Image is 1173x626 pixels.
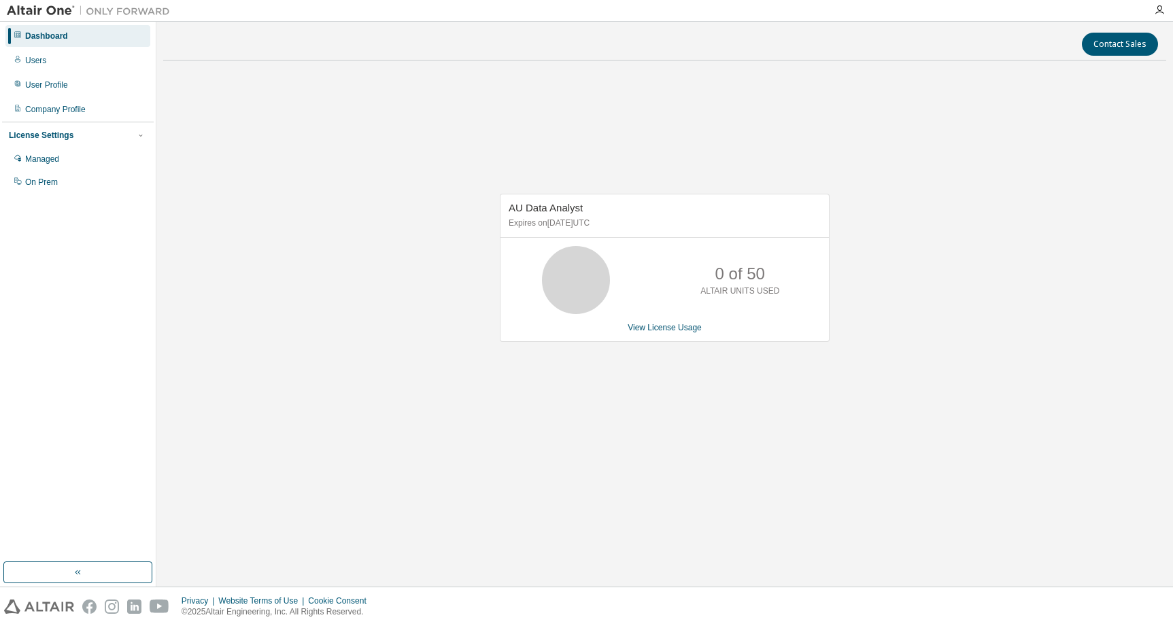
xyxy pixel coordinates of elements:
[308,595,374,606] div: Cookie Consent
[25,31,68,41] div: Dashboard
[150,599,169,614] img: youtube.svg
[1082,33,1158,56] button: Contact Sales
[82,599,97,614] img: facebook.svg
[715,262,765,285] p: 0 of 50
[25,177,58,188] div: On Prem
[182,595,218,606] div: Privacy
[25,154,59,164] div: Managed
[25,80,68,90] div: User Profile
[4,599,74,614] img: altair_logo.svg
[509,202,583,213] span: AU Data Analyst
[628,323,702,332] a: View License Usage
[700,285,779,297] p: ALTAIR UNITS USED
[25,55,46,66] div: Users
[9,130,73,141] div: License Settings
[182,606,375,618] p: © 2025 Altair Engineering, Inc. All Rights Reserved.
[25,104,86,115] div: Company Profile
[218,595,308,606] div: Website Terms of Use
[105,599,119,614] img: instagram.svg
[509,218,817,229] p: Expires on [DATE] UTC
[127,599,141,614] img: linkedin.svg
[7,4,177,18] img: Altair One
